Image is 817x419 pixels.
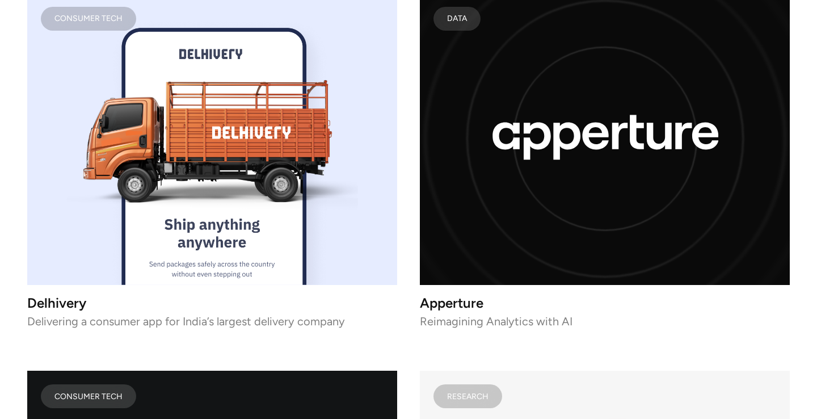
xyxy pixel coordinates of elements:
div: CONSUMER TECH [54,16,123,22]
div: Data [447,16,467,22]
div: Research [447,393,488,399]
h3: Delhivery [27,299,397,308]
h3: Apperture [420,299,790,308]
p: Delivering a consumer app for India’s largest delivery company [27,317,397,325]
p: Reimagining Analytics with AI [420,317,790,325]
div: CONSUMER TECH [54,393,123,399]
